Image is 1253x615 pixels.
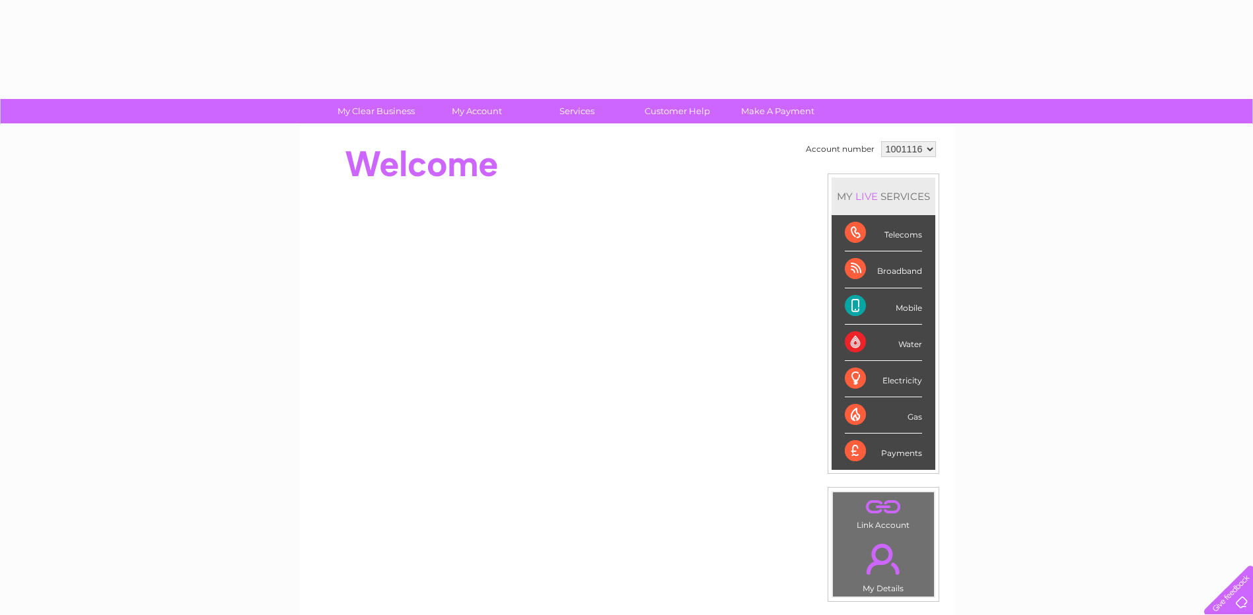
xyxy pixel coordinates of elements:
[322,99,431,123] a: My Clear Business
[422,99,531,123] a: My Account
[845,434,922,469] div: Payments
[832,533,935,597] td: My Details
[623,99,732,123] a: Customer Help
[803,138,878,160] td: Account number
[832,178,935,215] div: MY SERVICES
[845,397,922,434] div: Gas
[522,99,631,123] a: Services
[836,496,931,519] a: .
[845,325,922,361] div: Water
[853,190,880,203] div: LIVE
[845,215,922,251] div: Telecoms
[832,492,935,533] td: Link Account
[836,536,931,582] a: .
[845,251,922,288] div: Broadband
[845,288,922,325] div: Mobile
[845,361,922,397] div: Electricity
[723,99,832,123] a: Make A Payment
